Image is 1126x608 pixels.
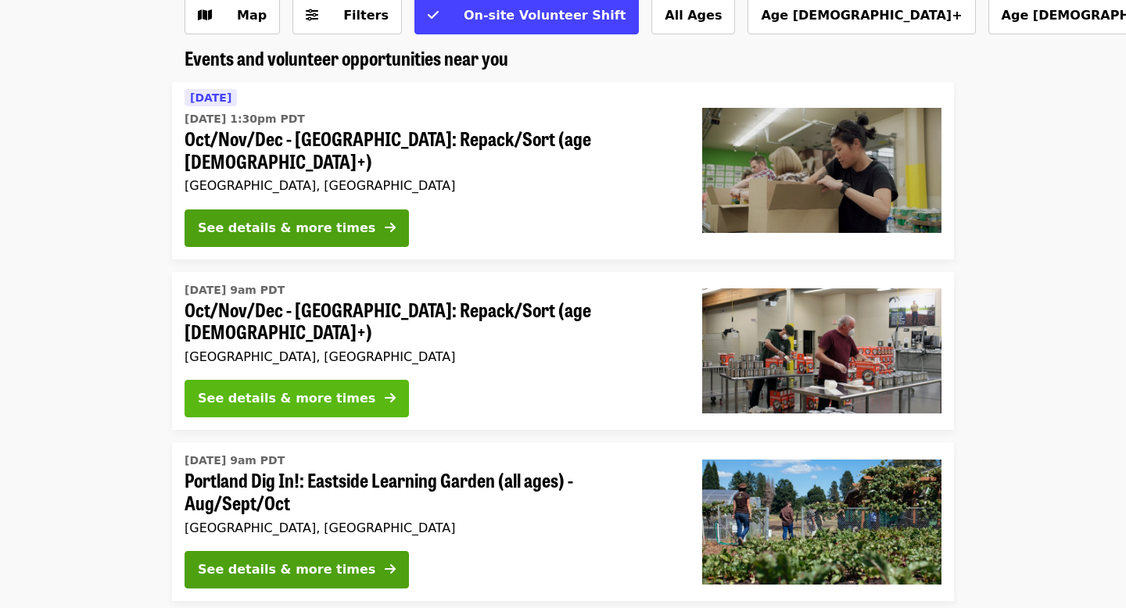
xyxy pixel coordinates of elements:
i: arrow-right icon [385,391,396,406]
span: Oct/Nov/Dec - [GEOGRAPHIC_DATA]: Repack/Sort (age [DEMOGRAPHIC_DATA]+) [185,127,677,173]
img: Oct/Nov/Dec - Portland: Repack/Sort (age 8+) organized by Oregon Food Bank [702,108,941,233]
i: check icon [428,8,439,23]
span: On-site Volunteer Shift [464,8,626,23]
a: See details for "Portland Dig In!: Eastside Learning Garden (all ages) - Aug/Sept/Oct" [172,442,954,601]
span: Oct/Nov/Dec - [GEOGRAPHIC_DATA]: Repack/Sort (age [DEMOGRAPHIC_DATA]+) [185,299,677,344]
div: [GEOGRAPHIC_DATA], [GEOGRAPHIC_DATA] [185,520,677,535]
img: Portland Dig In!: Eastside Learning Garden (all ages) - Aug/Sept/Oct organized by Oregon Food Bank [702,460,941,585]
span: Events and volunteer opportunities near you [185,44,508,71]
img: Oct/Nov/Dec - Portland: Repack/Sort (age 16+) organized by Oregon Food Bank [702,288,941,413]
i: sliders-h icon [306,8,318,23]
span: [DATE] [190,91,231,104]
time: [DATE] 9am PDT [185,452,285,469]
time: [DATE] 1:30pm PDT [185,111,305,127]
i: map icon [198,8,212,23]
div: See details & more times [198,389,375,408]
span: Portland Dig In!: Eastside Learning Garden (all ages) - Aug/Sept/Oct [185,469,677,514]
i: arrow-right icon [385,220,396,235]
button: See details & more times [185,551,409,588]
button: See details & more times [185,209,409,247]
span: Map [237,8,267,23]
time: [DATE] 9am PDT [185,282,285,299]
button: See details & more times [185,380,409,417]
div: See details & more times [198,219,375,238]
a: See details for "Oct/Nov/Dec - Portland: Repack/Sort (age 16+)" [172,272,954,431]
div: See details & more times [198,560,375,579]
div: [GEOGRAPHIC_DATA], [GEOGRAPHIC_DATA] [185,178,677,193]
a: See details for "Oct/Nov/Dec - Portland: Repack/Sort (age 8+)" [172,82,954,259]
span: Filters [343,8,389,23]
i: arrow-right icon [385,562,396,577]
div: [GEOGRAPHIC_DATA], [GEOGRAPHIC_DATA] [185,349,677,364]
